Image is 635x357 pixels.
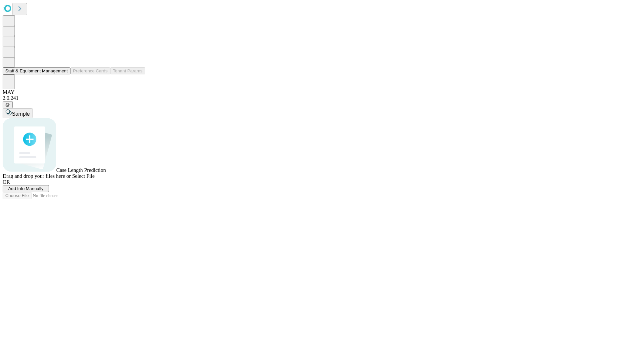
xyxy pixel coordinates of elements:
button: Tenant Params [110,67,145,74]
span: Select File [72,173,95,179]
button: @ [3,101,13,108]
span: Drag and drop your files here or [3,173,71,179]
span: Add Info Manually [8,186,44,191]
button: Sample [3,108,32,118]
span: Case Length Prediction [56,167,106,173]
span: @ [5,102,10,107]
div: MAY [3,89,632,95]
button: Preference Cards [70,67,110,74]
span: OR [3,179,10,185]
span: Sample [12,111,30,117]
button: Staff & Equipment Management [3,67,70,74]
div: 2.0.241 [3,95,632,101]
button: Add Info Manually [3,185,49,192]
